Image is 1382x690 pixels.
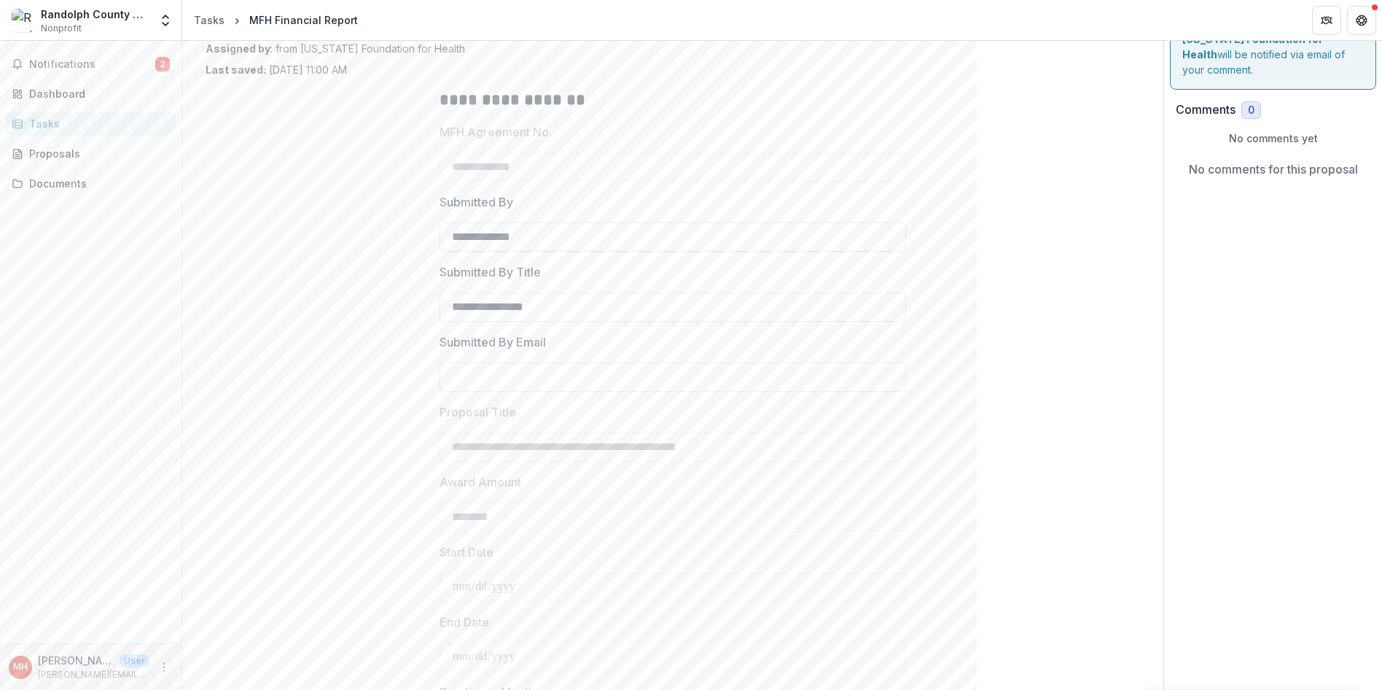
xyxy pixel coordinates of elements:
h2: Comments [1176,103,1235,117]
p: Submitted By [440,193,513,211]
div: Dashboard [29,86,164,101]
div: Documents [29,176,164,191]
img: Randolph County Caring Community Inc [12,9,35,32]
a: Tasks [6,112,176,136]
div: Tasks [29,116,164,131]
a: Documents [6,171,176,195]
span: Notifications [29,58,155,71]
p: : from [US_STATE] Foundation for Health [206,41,1140,56]
button: More [155,659,173,676]
button: Partners [1312,6,1341,35]
button: Notifications2 [6,53,176,76]
span: Nonprofit [41,22,82,35]
div: Proposals [29,146,164,161]
p: Submitted By Email [440,333,546,351]
p: Start Date [440,543,493,561]
p: [PERSON_NAME] [38,653,114,668]
strong: Assigned by [206,42,270,55]
nav: breadcrumb [188,9,364,31]
div: Mrs. Patty Hendren [13,662,28,672]
span: 0 [1248,104,1254,117]
p: User [120,654,149,667]
a: Proposals [6,142,176,166]
button: Open entity switcher [155,6,176,35]
p: [PERSON_NAME][EMAIL_ADDRESS][DOMAIN_NAME] [38,668,149,681]
span: 2 [155,57,170,71]
p: MFH Agreement No. [440,123,552,141]
a: Dashboard [6,82,176,106]
div: Tasks [194,12,225,28]
p: No comments for this proposal [1189,160,1358,178]
p: Submitted By Title [440,263,541,281]
p: Award Amount [440,473,521,491]
div: Randolph County Caring Community Inc [41,7,149,22]
div: MFH Financial Report [249,12,358,28]
p: No comments yet [1176,131,1370,146]
p: [DATE] 11:00 AM [206,62,347,77]
p: End Date [440,613,489,631]
button: Get Help [1347,6,1376,35]
p: Proposal Title [440,403,516,421]
strong: Last saved: [206,63,266,76]
a: Tasks [188,9,230,31]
